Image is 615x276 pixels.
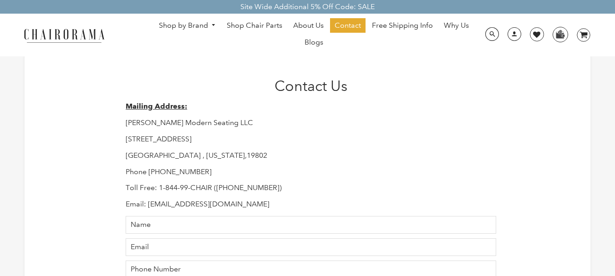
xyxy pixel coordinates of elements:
a: Why Us [439,18,473,33]
span: About Us [293,21,324,30]
a: Blogs [300,35,328,50]
span: Blogs [305,38,323,47]
span: Contact [335,21,361,30]
a: Shop Chair Parts [222,18,287,33]
p: [GEOGRAPHIC_DATA] , [US_STATE],19802 [126,151,496,161]
input: Name [126,216,496,234]
span: Why Us [444,21,469,30]
a: Free Shipping Info [367,18,437,33]
a: About Us [289,18,328,33]
span: Shop Chair Parts [227,21,282,30]
p: Phone [PHONE_NUMBER] [126,167,496,177]
p: Email: [EMAIL_ADDRESS][DOMAIN_NAME] [126,200,496,209]
p: [STREET_ADDRESS] [126,135,496,144]
strong: Mailing Address: [126,102,187,110]
a: Shop by Brand [154,19,221,33]
a: Contact [330,18,366,33]
img: chairorama [19,27,110,43]
p: [PERSON_NAME] Modern Seating LLC [126,118,496,128]
nav: DesktopNavigation [148,18,480,52]
img: WhatsApp_Image_2024-07-12_at_16.23.01.webp [553,27,567,41]
span: Free Shipping Info [372,21,433,30]
h1: Contact Us [126,77,496,95]
p: Toll Free: 1-844-99-CHAIR ([PHONE_NUMBER]) [126,183,496,193]
input: Email [126,238,496,256]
